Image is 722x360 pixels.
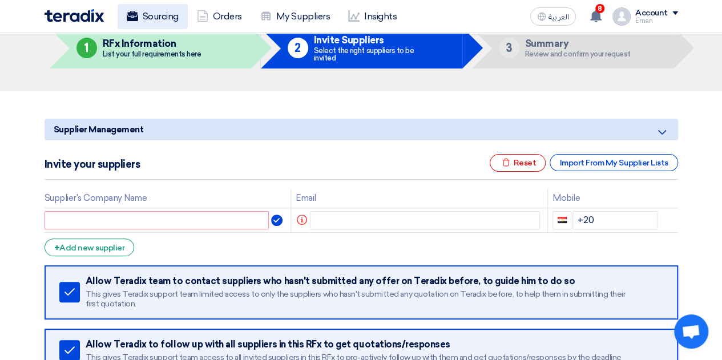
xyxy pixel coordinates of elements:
[550,154,677,171] div: Import From My Supplier Lists
[291,189,547,208] th: Email
[251,4,339,29] a: My Suppliers
[45,211,269,229] input: Supplier Name
[572,211,658,229] input: Enter phone number
[288,38,308,58] div: 2
[45,119,678,140] h5: Supplier Management
[45,159,140,170] h5: Invite your suppliers
[314,35,435,45] h5: Invite Suppliers
[499,38,519,58] div: 3
[635,18,678,24] div: Eman
[548,13,569,21] span: العربية
[86,339,662,350] div: Allow Teradix to follow up with all suppliers in this RFx to get quotations/responses
[103,50,201,58] div: List your full requirements here
[490,154,546,172] div: Reset
[314,47,435,62] div: Select the right suppliers to be invited
[595,4,604,13] span: 8
[525,38,631,48] h5: Summary
[674,314,708,349] div: Open chat
[76,38,97,58] div: 1
[103,38,201,48] h5: RFx Information
[86,289,662,309] div: This gives Teradix support team limited access to only the suppliers who hasn't submitted any quo...
[548,189,662,208] th: Mobile
[310,211,540,229] input: Email
[54,242,60,253] span: +
[612,7,631,26] img: profile_test.png
[339,4,406,29] a: Insights
[45,9,104,22] img: Teradix logo
[188,4,251,29] a: Orders
[86,276,662,287] div: Allow Teradix team to contact suppliers who hasn't submitted any offer on Teradix before, to guid...
[45,189,291,208] th: Supplier's Company Name
[525,50,631,58] div: Review and confirm your request
[45,238,135,256] div: Add new supplier
[530,7,576,26] button: العربية
[635,9,668,18] div: Account
[118,4,188,29] a: Sourcing
[271,215,283,226] img: Verified Account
